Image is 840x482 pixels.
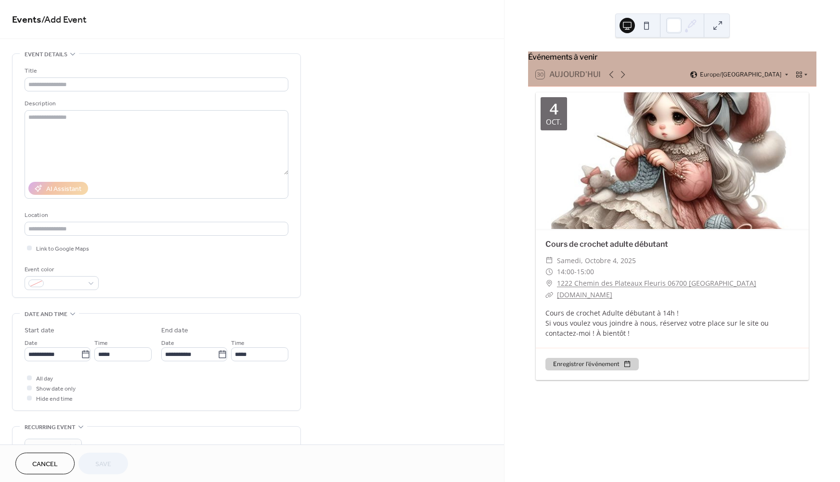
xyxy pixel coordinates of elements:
[25,99,286,109] div: Description
[545,278,553,289] div: ​
[546,118,562,126] div: oct.
[545,240,668,249] a: Cours de crochet adulte débutant
[25,66,286,76] div: Title
[549,102,559,116] div: 4
[25,210,286,220] div: Location
[545,358,639,370] button: Enregistrer l'événement
[700,72,781,77] span: Europe/[GEOGRAPHIC_DATA]
[545,266,553,278] div: ​
[36,374,53,384] span: All day
[25,422,76,432] span: Recurring event
[25,338,38,348] span: Date
[557,290,612,299] a: [DOMAIN_NAME]
[557,266,574,278] span: 14:00
[528,51,816,63] div: Événements à venir
[557,255,636,266] span: samedi, octobre 4, 2025
[41,11,87,29] span: / Add Event
[36,384,76,394] span: Show date only
[94,338,108,348] span: Time
[28,441,65,452] span: Do not repeat
[15,453,75,474] button: Cancel
[536,308,809,338] div: Cours de crochet Adulte débutant à 14h ! Si vous voulez vous joindre à nous, réservez votre place...
[25,309,67,319] span: Date and time
[545,255,553,266] div: ​
[32,459,58,469] span: Cancel
[577,266,594,278] span: 15:00
[25,50,67,60] span: Event details
[574,266,577,278] span: -
[12,11,41,29] a: Events
[231,338,245,348] span: Time
[557,278,756,289] a: 1222 Chemin des Plateaux Fleuris 06700 [GEOGRAPHIC_DATA]
[161,326,188,336] div: End date
[545,289,553,301] div: ​
[25,265,97,275] div: Event color
[161,338,174,348] span: Date
[36,394,73,404] span: Hide end time
[36,244,89,254] span: Link to Google Maps
[25,326,54,336] div: Start date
